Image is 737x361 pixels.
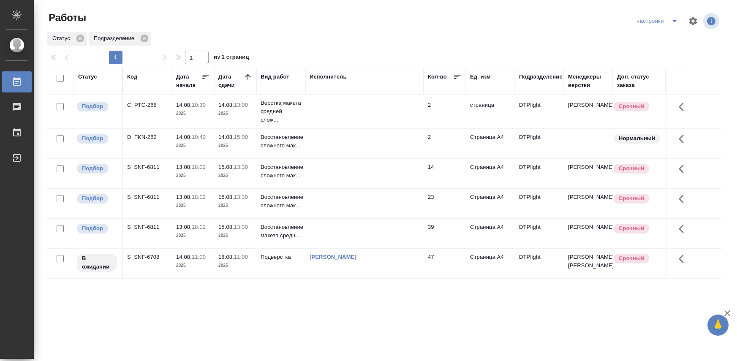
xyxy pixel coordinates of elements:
div: Ед. изм [470,73,491,81]
p: Подбор [82,102,103,111]
p: Подбор [82,164,103,173]
p: Срочный [619,102,644,111]
div: D_FKN-262 [127,133,168,141]
button: Здесь прячутся важные кнопки [674,219,694,239]
p: Восстановление макета средн... [261,223,301,240]
p: Срочный [619,254,644,263]
div: Код [127,73,137,81]
p: 13:30 [234,224,248,230]
p: 13.08, [176,224,192,230]
p: 14.08, [218,134,234,140]
td: DTPlight [515,219,564,248]
button: Здесь прячутся важные кнопки [674,97,694,117]
p: 14.08, [176,254,192,260]
div: Вид работ [261,73,289,81]
div: S_SNF-6811 [127,163,168,171]
p: Статус [52,34,73,43]
td: Страница А4 [466,159,515,188]
span: Работы [46,11,86,24]
p: 18.08, [218,254,234,260]
div: Исполнитель назначен, приступать к работе пока рано [76,253,118,273]
td: 2 [424,129,466,158]
div: Менеджеры верстки [568,73,609,90]
p: 13:00 [234,102,248,108]
p: 13.08, [176,194,192,200]
p: 2025 [218,141,252,150]
td: DTPlight [515,159,564,188]
div: Можно подбирать исполнителей [76,163,118,174]
p: Срочный [619,164,644,173]
p: Подбор [82,134,103,143]
div: S_SNF-6811 [127,223,168,231]
td: Страница А4 [466,219,515,248]
p: Срочный [619,194,644,203]
button: Здесь прячутся важные кнопки [674,159,694,179]
p: 11:00 [192,254,206,260]
div: Дата начала [176,73,201,90]
td: 14 [424,159,466,188]
div: Доп. статус заказа [617,73,661,90]
p: [PERSON_NAME] [568,163,609,171]
p: 2025 [218,201,252,210]
a: [PERSON_NAME] [310,254,356,260]
p: 2025 [176,201,210,210]
p: Верстка макета средней слож... [261,99,301,124]
p: 2025 [218,109,252,118]
div: split button [634,14,683,28]
div: Можно подбирать исполнителей [76,133,118,144]
p: 13:30 [234,194,248,200]
p: 13.08, [176,164,192,170]
div: S_SNF-6811 [127,193,168,201]
p: Подверстка [261,253,301,261]
p: В ожидании [82,254,112,271]
span: Посмотреть информацию [703,13,721,29]
p: 10:40 [192,134,206,140]
p: 14.08, [176,134,192,140]
div: Статус [47,32,87,46]
p: 13:30 [234,164,248,170]
td: 23 [424,189,466,218]
div: Кол-во [428,73,447,81]
div: Подразделение [519,73,563,81]
p: [PERSON_NAME] [568,223,609,231]
p: 2025 [218,171,252,180]
div: Исполнитель [310,73,347,81]
p: 2025 [176,231,210,240]
button: Здесь прячутся важные кнопки [674,249,694,269]
p: 18:02 [192,224,206,230]
p: [PERSON_NAME] [568,193,609,201]
p: Подбор [82,224,103,233]
div: Можно подбирать исполнителей [76,223,118,234]
p: 2025 [176,261,210,270]
div: C_PTC-268 [127,101,168,109]
span: из 1 страниц [214,52,249,64]
button: Здесь прячутся важные кнопки [674,189,694,209]
div: Подразделение [89,32,151,46]
td: DTPlight [515,189,564,218]
p: Восстановление сложного мак... [261,193,301,210]
p: Срочный [619,224,644,233]
button: 🙏 [707,315,729,336]
p: 15:00 [234,134,248,140]
td: DTPlight [515,129,564,158]
p: 2025 [218,231,252,240]
p: 2025 [176,109,210,118]
p: 10:30 [192,102,206,108]
p: 2025 [218,261,252,270]
p: [PERSON_NAME], [PERSON_NAME] [568,253,609,270]
p: 15.08, [218,194,234,200]
div: Статус [78,73,97,81]
p: 18:02 [192,164,206,170]
div: Можно подбирать исполнителей [76,193,118,204]
p: Нормальный [619,134,655,143]
p: Подразделение [94,34,137,43]
td: DTPlight [515,249,564,278]
p: Восстановление сложного мак... [261,133,301,150]
p: [PERSON_NAME] [568,101,609,109]
td: 2 [424,97,466,126]
td: Страница А4 [466,249,515,278]
td: страница [466,97,515,126]
p: 14.08, [176,102,192,108]
button: Здесь прячутся важные кнопки [674,129,694,149]
td: 39 [424,219,466,248]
